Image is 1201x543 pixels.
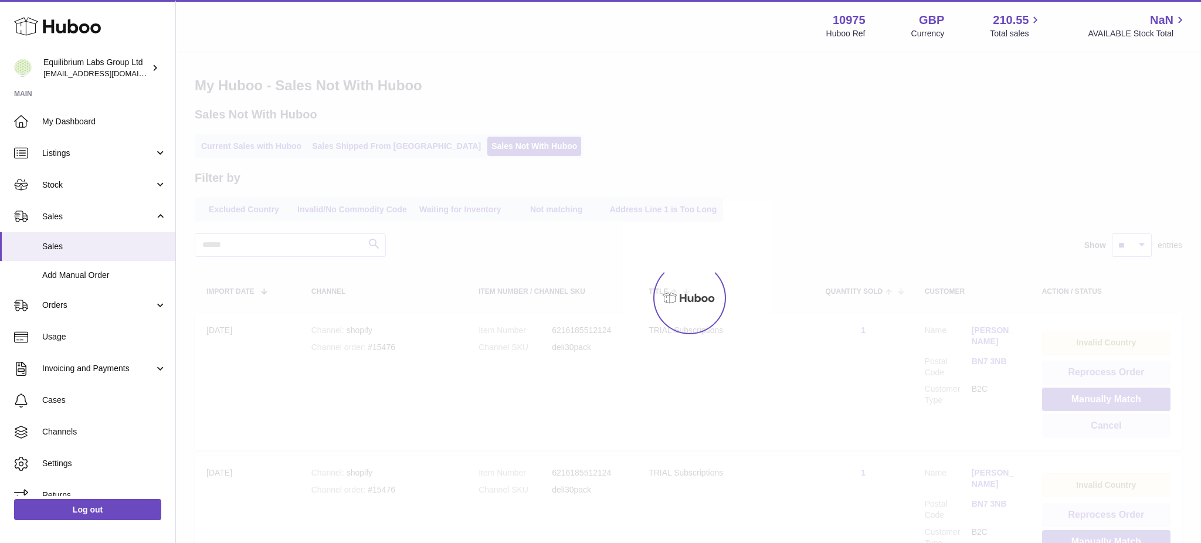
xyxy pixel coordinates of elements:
[42,300,154,311] span: Orders
[919,12,944,28] strong: GBP
[14,59,32,77] img: internalAdmin-10975@internal.huboo.com
[833,12,866,28] strong: 10975
[911,28,945,39] div: Currency
[1088,28,1187,39] span: AVAILABLE Stock Total
[42,331,167,342] span: Usage
[43,69,172,78] span: [EMAIL_ADDRESS][DOMAIN_NAME]
[1150,12,1173,28] span: NaN
[42,241,167,252] span: Sales
[42,211,154,222] span: Sales
[42,458,167,469] span: Settings
[42,490,167,501] span: Returns
[42,148,154,159] span: Listings
[43,57,149,79] div: Equilibrium Labs Group Ltd
[14,499,161,520] a: Log out
[42,116,167,127] span: My Dashboard
[826,28,866,39] div: Huboo Ref
[42,270,167,281] span: Add Manual Order
[990,28,1042,39] span: Total sales
[993,12,1029,28] span: 210.55
[990,12,1042,39] a: 210.55 Total sales
[42,363,154,374] span: Invoicing and Payments
[42,426,167,437] span: Channels
[1088,12,1187,39] a: NaN AVAILABLE Stock Total
[42,179,154,191] span: Stock
[42,395,167,406] span: Cases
